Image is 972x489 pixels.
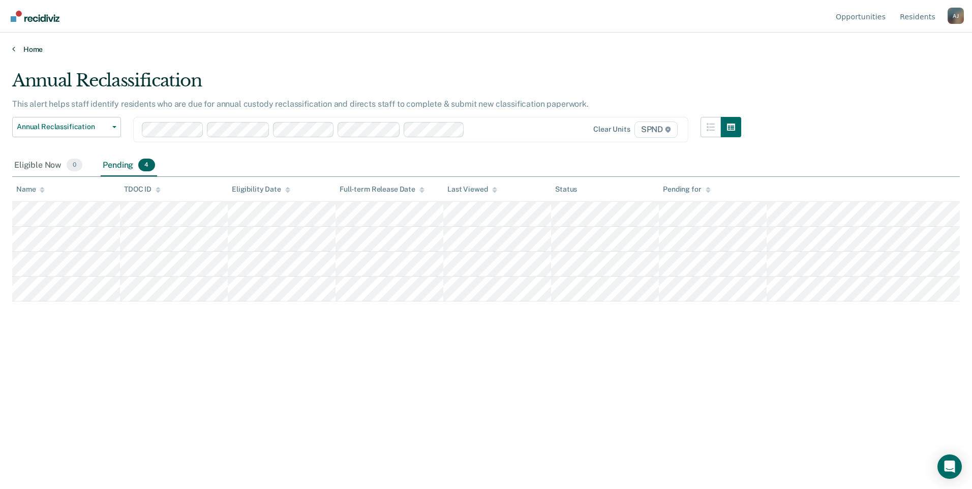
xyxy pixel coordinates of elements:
div: Full-term Release Date [340,185,424,194]
div: Clear units [593,125,630,134]
div: Eligible Now0 [12,155,84,177]
p: This alert helps staff identify residents who are due for annual custody reclassification and dir... [12,99,589,109]
div: Eligibility Date [232,185,290,194]
div: Pending for [663,185,710,194]
div: A J [948,8,964,24]
div: Open Intercom Messenger [937,454,962,479]
div: Annual Reclassification [12,70,741,99]
span: 4 [138,159,155,172]
span: Annual Reclassification [17,123,108,131]
div: TDOC ID [124,185,161,194]
span: SPND [634,121,678,138]
span: 0 [67,159,82,172]
div: Last Viewed [447,185,497,194]
button: Profile dropdown button [948,8,964,24]
a: Home [12,45,960,54]
div: Status [555,185,577,194]
div: Name [16,185,45,194]
button: Annual Reclassification [12,117,121,137]
div: Pending4 [101,155,157,177]
img: Recidiviz [11,11,59,22]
